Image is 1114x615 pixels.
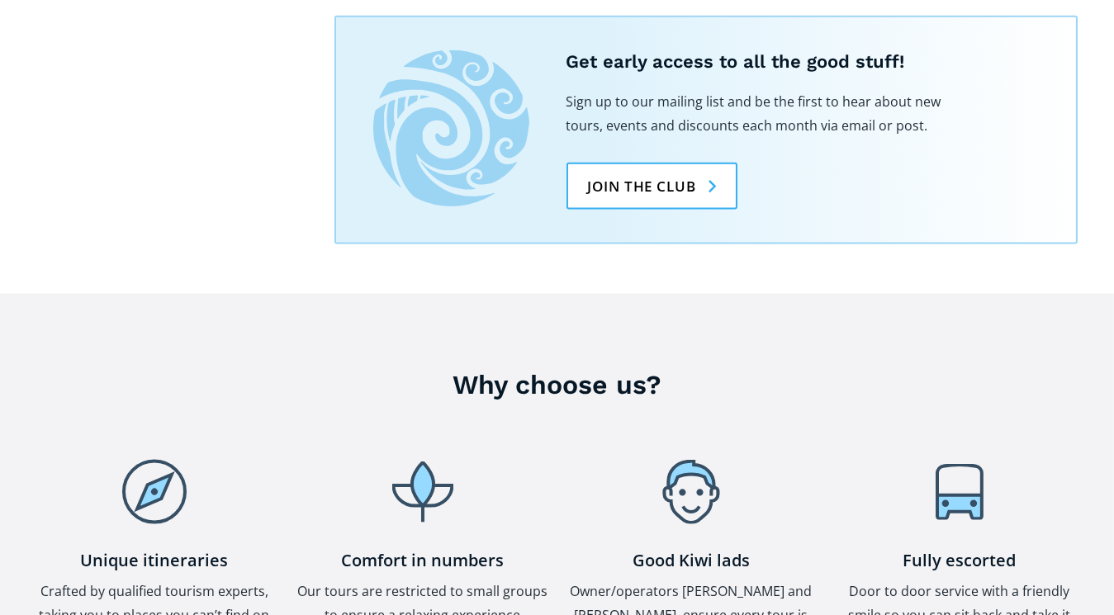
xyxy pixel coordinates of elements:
h5: Get early access to all the good stuff! [566,50,1039,74]
p: Sign up to our mailing list and be the first to hear about new tours, events and discounts each m... [566,90,946,138]
h4: Comfort in numbers [297,550,549,571]
h3: Why choose us? [37,368,1078,401]
h4: Unique itineraries [29,550,281,571]
h4: Good Kiwi lads [566,550,818,571]
a: Join the club [566,163,737,210]
h4: Fully escorted [834,550,1086,571]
